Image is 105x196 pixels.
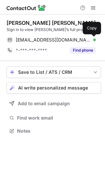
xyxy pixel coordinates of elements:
[7,27,101,33] div: Sign in to view [PERSON_NAME]’s full profile
[70,47,96,54] button: Reveal Button
[17,115,98,121] span: Find work email
[7,113,101,122] button: Find work email
[7,82,101,94] button: AI write personalized message
[7,98,101,109] button: Add to email campaign
[7,66,101,78] button: save-profile-one-click
[18,85,88,90] span: AI write personalized message
[7,126,101,136] button: Notes
[7,20,96,26] div: [PERSON_NAME] [PERSON_NAME]
[18,101,70,106] span: Add to email campaign
[17,128,98,134] span: Notes
[16,37,91,43] span: [EMAIL_ADDRESS][DOMAIN_NAME]
[18,70,90,75] div: Save to List / ATS / CRM
[7,4,46,12] img: ContactOut v5.3.10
